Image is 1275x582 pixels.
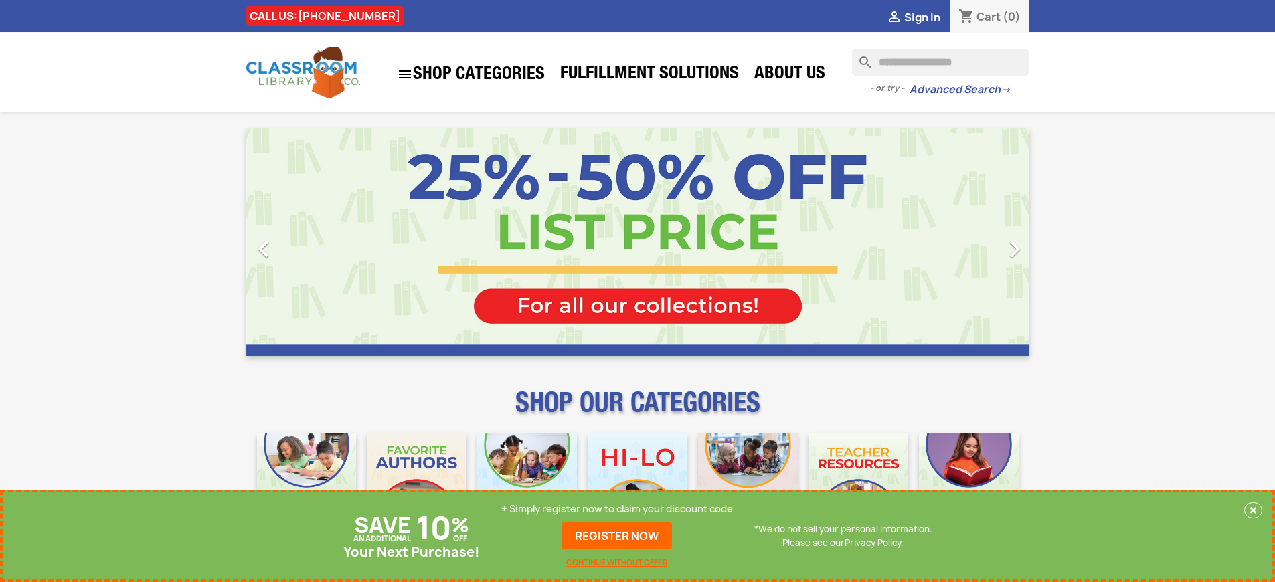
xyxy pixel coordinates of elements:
input: Search [852,49,1029,76]
span: Cart [976,9,1001,24]
i:  [998,232,1031,266]
a: Previous [246,128,364,356]
a: [PHONE_NUMBER] [298,9,400,23]
i:  [397,66,413,82]
img: CLC_Bulk_Mobile.jpg [257,433,357,533]
img: CLC_Teacher_Resources_Mobile.jpg [809,433,908,533]
img: CLC_Fiction_Nonfiction_Mobile.jpg [698,433,798,533]
ul: Carousel container [246,128,1029,356]
span: (0) [1003,9,1021,24]
a: About Us [748,62,832,88]
span: → [1001,83,1011,96]
i: search [852,49,868,65]
span: Sign in [904,10,940,25]
img: CLC_Phonics_And_Decodables_Mobile.jpg [477,433,577,533]
span: - or try - [870,82,910,95]
img: CLC_Dyslexia_Mobile.jpg [919,433,1019,533]
img: CLC_HiLo_Mobile.jpg [588,433,687,533]
a: SHOP CATEGORIES [390,60,551,89]
i: shopping_cart [958,9,974,25]
a: Advanced Search→ [910,83,1011,96]
a: Next [912,128,1029,356]
i:  [886,10,902,26]
div: CALL US: [246,6,404,26]
i:  [247,232,280,266]
img: CLC_Favorite_Authors_Mobile.jpg [367,433,466,533]
a: Fulfillment Solutions [554,62,746,88]
img: Classroom Library Company [246,47,360,98]
p: SHOP OUR CATEGORIES [246,399,1029,423]
a:  Sign in [886,10,940,25]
